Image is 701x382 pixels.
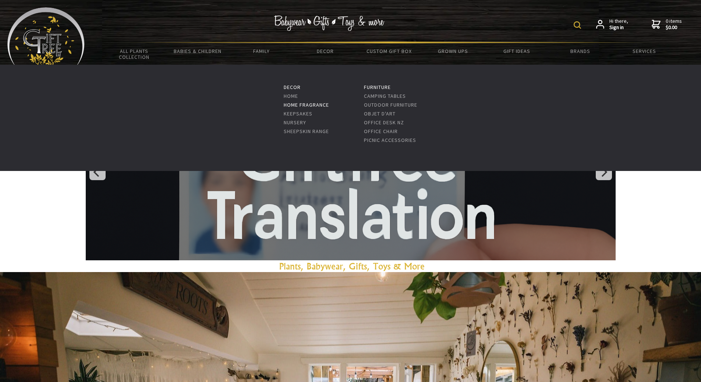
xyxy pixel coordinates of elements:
a: Decor [284,84,301,90]
a: Services [612,43,676,59]
img: product search [574,21,581,29]
button: Next [596,164,612,180]
a: Babies & Children [166,43,230,59]
img: Babywear - Gifts - Toys & more [274,15,385,31]
strong: Sign in [609,24,628,31]
a: Custom Gift Box [357,43,421,59]
button: Previous [89,164,106,180]
a: Hi there,Sign in [596,18,628,31]
a: Furniture [364,84,391,90]
a: All Plants Collection [102,43,166,65]
a: Plants, Babywear, Gifts, Toys & Mor [279,261,420,272]
a: Office Chair [364,128,398,135]
a: Office Desk NZ [364,119,404,126]
span: 0 items [666,18,682,31]
a: Picnic Accessories [364,137,416,143]
a: Home [284,93,298,99]
a: Nursery [284,119,306,126]
a: Sheepskin Range [284,128,329,135]
span: Hi there, [609,18,628,31]
a: Gift Ideas [485,43,548,59]
a: Grown Ups [421,43,485,59]
a: Decor [293,43,357,59]
a: Home Fragrance [284,101,329,108]
img: Babyware - Gifts - Toys and more... [7,7,85,68]
strong: $0.00 [666,24,682,31]
a: Keepsakes [284,110,312,117]
a: 0 items$0.00 [652,18,682,31]
a: Outdoor Furniture [364,101,417,108]
a: Brands [549,43,612,59]
a: Camping Tables [364,93,406,99]
a: Family [230,43,293,59]
a: Objet d'art [364,110,396,117]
